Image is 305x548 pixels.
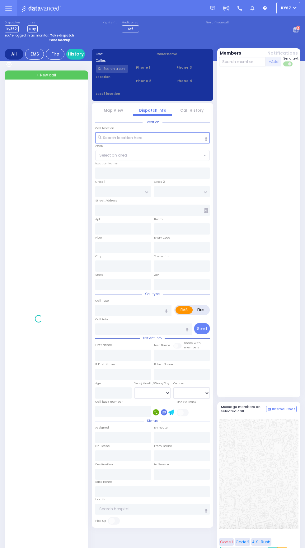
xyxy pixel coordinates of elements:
[66,49,85,60] a: History
[221,405,266,413] h5: Message members on selected call
[154,425,168,430] label: En Route
[266,406,297,413] button: Internal Chat
[276,2,300,14] button: KY67
[27,25,38,32] span: Bay
[143,120,162,124] span: Location
[96,52,149,56] label: Cad:
[95,497,107,502] label: Hospital
[95,254,101,259] label: City
[99,153,127,158] span: Select an area
[184,345,199,349] span: members
[154,343,170,347] label: Last Name
[95,400,123,404] label: Call back number
[96,65,129,73] input: Search a contact
[268,408,271,411] img: comment-alt.png
[5,49,23,60] div: All
[140,336,165,341] span: Patient info
[219,538,234,546] button: Code 1
[95,198,117,203] label: Street Address
[154,462,169,467] label: In Service
[95,126,114,130] label: Call Location
[27,21,38,25] label: Lines
[204,208,208,213] span: Other building occupants
[136,65,169,70] span: Phone 1
[95,143,104,148] label: Areas
[220,50,241,56] button: Members
[95,317,108,322] label: Call Info
[176,65,209,70] span: Phone 3
[176,78,209,84] span: Phone 4
[142,292,163,296] span: Call type
[272,407,295,411] span: Internal Chat
[281,5,291,11] span: KY67
[192,306,209,314] label: Fire
[49,38,70,42] strong: Take backup
[219,57,266,66] input: Search member
[154,217,163,221] label: Room
[104,108,123,113] a: Map View
[157,52,209,56] label: Caller name
[154,362,173,366] label: P Last Name
[95,132,210,143] input: Search location here
[283,56,298,61] span: Send text
[210,6,215,11] img: message.svg
[122,21,141,25] label: Medic on call
[154,180,165,184] label: Cross 2
[205,21,229,25] label: Fire units on call
[50,33,74,38] strong: Take dispatch
[251,538,271,546] button: ALS-Rush
[5,33,49,38] span: You're logged in as monitor.
[267,50,298,56] button: Notifications
[95,444,110,448] label: On Scene
[96,58,149,63] label: Caller:
[134,381,171,386] div: Year/Month/Week/Day
[139,108,166,113] a: Dispatch info
[102,21,116,25] label: Night unit
[194,323,210,334] button: Send
[95,480,112,484] label: Back Home
[95,161,118,166] label: Location Name
[184,341,201,345] small: Share with
[46,49,64,60] div: Fire
[5,25,19,32] span: ky362
[95,381,101,386] label: Age
[154,235,170,240] label: Entry Code
[154,254,168,259] label: Township
[95,235,102,240] label: Floor
[95,343,112,347] label: First Name
[283,61,293,67] label: Turn off text
[95,217,100,221] label: Apt
[25,49,44,60] div: EMS
[180,108,204,113] a: Call History
[95,504,210,515] input: Search hospital
[177,400,196,404] label: Use Callback
[5,21,20,25] label: Dispatcher
[154,444,172,448] label: From Scene
[95,298,109,303] label: Call Type
[95,180,105,184] label: Cross 1
[136,78,169,84] span: Phone 2
[95,425,109,430] label: Assigned
[173,381,185,386] label: Gender
[95,519,106,523] label: Pick up
[96,91,153,96] label: Last 3 location
[144,419,161,423] span: Status
[36,72,56,78] span: + New call
[95,462,113,467] label: Destination
[96,75,129,79] label: Location
[154,273,159,277] label: ZIP
[21,4,63,12] img: Logo
[176,306,193,314] label: EMS
[95,273,103,277] label: State
[95,362,115,366] label: P First Name
[235,538,250,546] button: Code 2
[128,26,134,31] span: M6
